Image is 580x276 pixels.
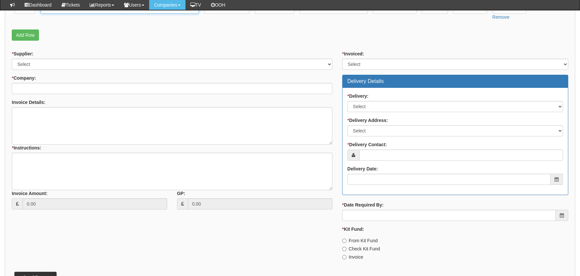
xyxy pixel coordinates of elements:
label: Date Required By: [342,202,384,208]
label: Invoiced: [342,50,364,57]
label: Kit Fund: [342,226,364,232]
label: Delivery Date: [347,166,378,172]
label: Invoice Details: [12,99,45,106]
label: Supplier: [12,50,33,57]
label: From Kit Fund [342,237,378,244]
input: Check Kit Fund [342,247,346,251]
input: From Kit Fund [342,239,346,243]
label: Invoice Amount: [12,190,47,197]
label: Delivery Address: [347,117,388,124]
label: Delivery: [347,93,369,99]
a: Add Row [12,30,39,41]
label: Instructions: [12,145,41,151]
label: Invoice [342,254,363,260]
label: Check Kit Fund [342,246,380,252]
label: GP: [177,190,185,197]
label: Delivery Contact: [347,141,387,148]
input: Invoice [342,255,346,259]
label: Company: [12,75,36,81]
a: Remove [492,14,509,20]
h3: Delivery Details [347,78,563,84]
